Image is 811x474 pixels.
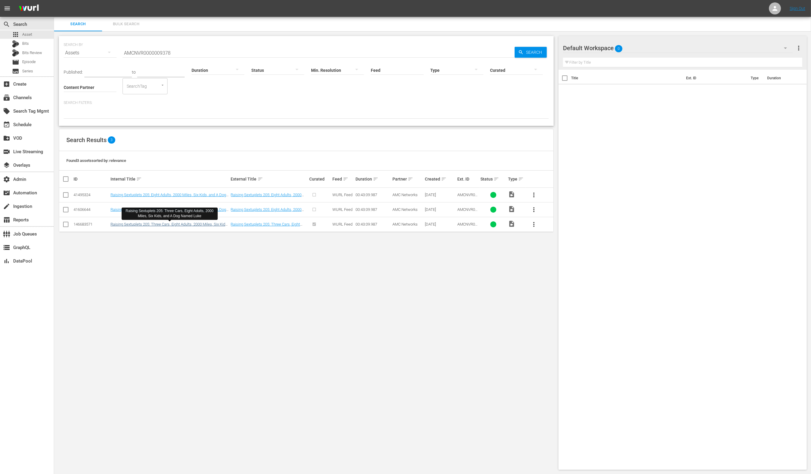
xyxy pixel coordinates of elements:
[231,222,303,235] a: Raising Sextuplets 205: Three Cars, Eight Adults, 2000 Miles, Six Kids, and A Dog Named Luke
[457,193,477,202] span: AMCNVR0000009378
[231,207,304,221] a: Raising Sextuplets 205: Eight Adults, 2000 Miles, Six Kids, and A Dog Named Luke Three Cars
[332,175,354,183] div: Feed
[392,175,423,183] div: Partner
[132,70,136,74] span: to
[747,70,764,87] th: Type
[66,136,107,144] span: Search Results
[530,221,537,228] span: more_vert
[518,176,524,182] span: sort
[3,189,10,196] span: Automation
[22,41,29,47] span: Bits
[66,158,126,163] span: Found 3 assets sorted by: relevance
[527,188,541,202] button: more_vert
[12,31,19,38] span: Asset
[110,193,228,202] a: Raising Sextuplets 205: Eight Adults, 2000 Miles, Six Kids, and A Dog Named Luke Three Cars
[3,135,10,142] span: VOD
[356,222,391,226] div: 00:43:09.987
[527,217,541,232] button: more_vert
[3,108,10,115] span: Search Tag Mgmt
[563,40,793,56] div: Default Workspace
[795,41,802,55] button: more_vert
[22,32,32,38] span: Asset
[524,47,547,58] span: Search
[3,162,10,169] span: Overlays
[508,205,515,213] span: Video
[106,21,147,28] span: Bulk Search
[64,100,549,105] p: Search Filters:
[425,222,455,226] div: [DATE]
[494,176,499,182] span: sort
[508,220,515,227] span: Video
[12,59,19,66] span: Episode
[356,193,391,197] div: 00:43:09.987
[425,193,455,197] div: [DATE]
[441,176,446,182] span: sort
[790,6,805,11] a: Sign Out
[22,50,42,56] span: Bits Review
[110,222,228,231] a: Raising Sextuplets 205: Three Cars, Eight Adults, 2000 Miles, Six Kids, and A Dog Named Luke
[231,175,308,183] div: External Title
[3,216,10,223] span: Reports
[58,21,98,28] span: Search
[530,191,537,199] span: more_vert
[258,176,263,182] span: sort
[356,207,391,212] div: 00:43:09.987
[3,230,10,238] span: Job Queues
[795,44,802,52] span: more_vert
[343,176,348,182] span: sort
[3,94,10,101] span: Channels
[4,5,11,12] span: menu
[682,70,747,87] th: Ext. ID
[124,208,215,219] div: Raising Sextuplets 205: Three Cars, Eight Adults, 2000 Miles, Six Kids, and A Dog Named Luke
[457,207,477,216] span: AMCNVR0000009378
[110,175,229,183] div: Internal Title
[74,193,109,197] div: 41495324
[12,49,19,56] div: Bits Review
[457,177,479,181] div: Ext. ID
[527,202,541,217] button: more_vert
[108,136,115,144] span: 3
[425,207,455,212] div: [DATE]
[74,177,109,181] div: ID
[3,176,10,183] span: Admin
[3,148,10,155] span: Live Streaming
[22,68,33,74] span: Series
[530,206,537,213] span: more_vert
[508,175,525,183] div: Type
[392,193,418,197] span: AMC Networks
[136,176,142,182] span: sort
[615,42,623,55] span: 0
[457,222,477,231] span: AMCNVR0000009378
[22,59,36,65] span: Episode
[12,68,19,75] span: Series
[3,257,10,265] span: DataPool
[64,44,117,61] div: Assets
[571,70,682,87] th: Title
[480,175,506,183] div: Status
[64,70,83,74] span: Published:
[3,21,10,28] span: Search
[392,222,418,226] span: AMC Networks
[764,70,800,87] th: Duration
[160,82,165,88] button: Open
[3,244,10,251] span: GraphQL
[515,47,547,58] button: Search
[74,207,109,212] div: 41606644
[3,121,10,128] span: Schedule
[12,40,19,47] div: Bits
[356,175,391,183] div: Duration
[373,176,378,182] span: sort
[332,222,353,226] span: WURL Feed
[3,81,10,88] span: Create
[392,207,418,212] span: AMC Networks
[14,2,43,16] img: ans4CAIJ8jUAAAAAAAAAAAAAAAAAAAAAAAAgQb4GAAAAAAAAAAAAAAAAAAAAAAAAJMjXAAAAAAAAAAAAAAAAAAAAAAAAgAT5G...
[508,191,515,198] span: Video
[408,176,413,182] span: sort
[309,177,331,181] div: Curated
[425,175,455,183] div: Created
[332,207,353,212] span: WURL Feed
[74,222,109,226] div: 146683571
[332,193,353,197] span: WURL Feed
[3,203,10,210] span: Ingestion
[110,207,228,216] a: Raising Sextuplets 205: Eight Adults, 2000 Miles, Six Kids, and A Dog Named Luke Three Cars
